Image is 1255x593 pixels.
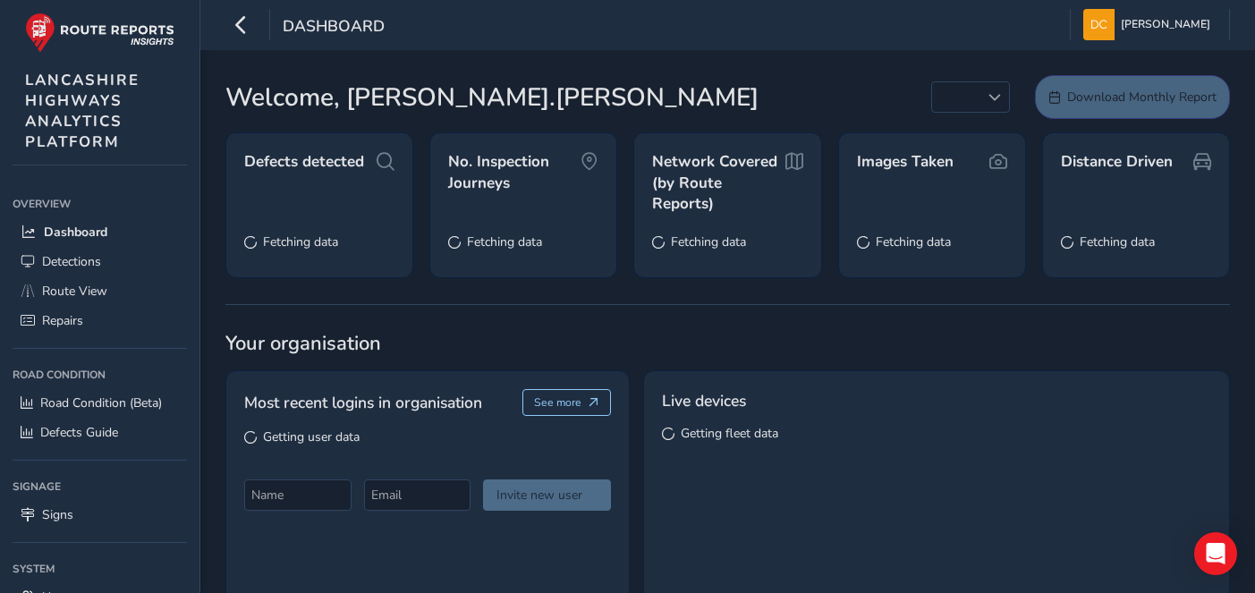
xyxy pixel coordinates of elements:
span: Fetching data [876,233,951,250]
a: Repairs [13,306,187,335]
span: Getting user data [263,428,360,445]
span: Your organisation [225,330,1230,357]
span: Fetching data [671,233,746,250]
span: Getting fleet data [681,425,778,442]
span: Images Taken [857,151,954,173]
span: Network Covered (by Route Reports) [652,151,784,215]
span: Welcome, [PERSON_NAME].[PERSON_NAME] [225,79,759,116]
span: No. Inspection Journeys [448,151,581,193]
span: Dashboard [283,15,385,40]
span: Distance Driven [1061,151,1173,173]
span: See more [534,395,581,410]
a: Road Condition (Beta) [13,388,187,418]
span: Dashboard [44,224,107,241]
a: Dashboard [13,217,187,247]
span: Live devices [662,389,746,412]
span: Fetching data [263,233,338,250]
button: [PERSON_NAME] [1083,9,1217,40]
input: Email [364,479,471,511]
span: Defects Guide [40,424,118,441]
span: Detections [42,253,101,270]
a: Defects Guide [13,418,187,447]
input: Name [244,479,352,511]
a: Detections [13,247,187,276]
a: Signs [13,500,187,529]
span: LANCASHIRE HIGHWAYS ANALYTICS PLATFORM [25,70,140,152]
div: System [13,555,187,582]
span: Fetching data [467,233,542,250]
span: Most recent logins in organisation [244,391,482,414]
div: Road Condition [13,361,187,388]
div: Open Intercom Messenger [1194,532,1237,575]
div: Overview [13,191,187,217]
img: diamond-layout [1083,9,1115,40]
button: See more [522,389,611,416]
span: [PERSON_NAME] [1121,9,1210,40]
span: Route View [42,283,107,300]
span: Road Condition (Beta) [40,394,162,411]
span: Signs [42,506,73,523]
span: Fetching data [1080,233,1155,250]
a: Route View [13,276,187,306]
div: Signage [13,473,187,500]
img: rr logo [25,13,174,53]
span: Repairs [42,312,83,329]
span: Defects detected [244,151,364,173]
